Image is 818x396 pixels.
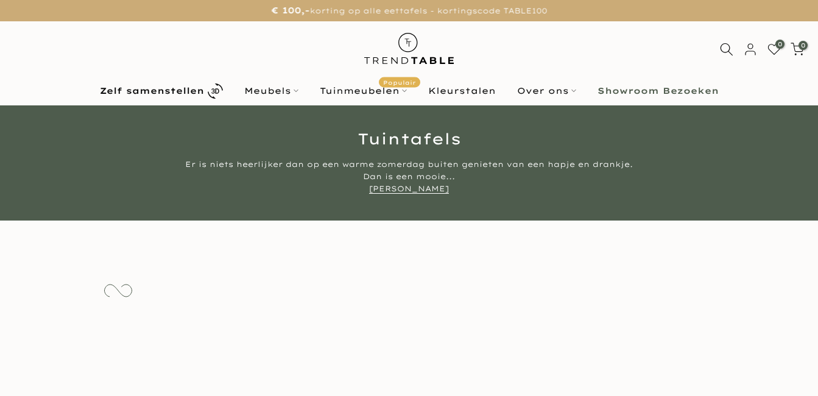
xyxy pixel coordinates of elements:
[309,83,417,98] a: TuinmeubelenPopulair
[89,80,233,102] a: Zelf samenstellen
[369,184,449,194] a: [PERSON_NAME]
[233,83,309,98] a: Meubels
[379,77,420,88] span: Populair
[506,83,587,98] a: Over ons
[181,158,638,195] div: Er is niets heerlijker dan op een warme zomerdag buiten genieten van een hapje en drankje. Dan is...
[100,87,204,95] b: Zelf samenstellen
[598,87,719,95] b: Showroom Bezoeken
[53,131,766,146] h1: Tuintafels
[356,21,462,76] img: trend-table
[799,41,808,50] span: 0
[791,43,804,56] a: 0
[271,5,309,16] strong: € 100,-
[767,43,781,56] a: 0
[417,83,506,98] a: Kleurstalen
[775,40,785,49] span: 0
[15,3,803,18] p: korting op alle eettafels - kortingscode TABLE100
[587,83,729,98] a: Showroom Bezoeken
